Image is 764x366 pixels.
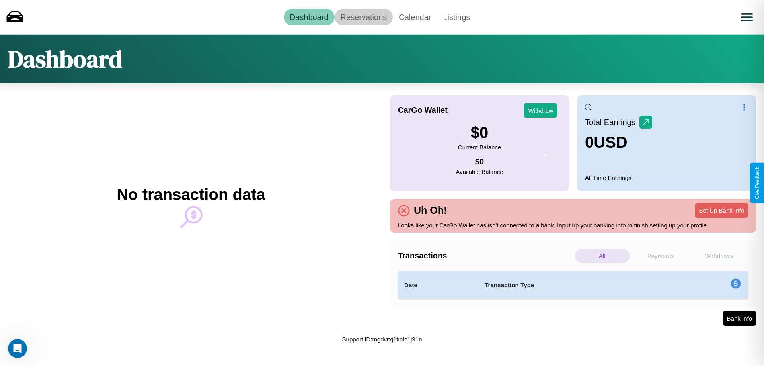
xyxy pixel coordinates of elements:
h4: Date [404,280,472,290]
a: Dashboard [284,9,335,25]
h3: 0 USD [585,133,652,151]
table: simple table [398,271,748,299]
p: All [575,249,630,263]
p: Current Balance [458,142,501,153]
button: Withdraw [524,103,557,118]
p: Available Balance [456,166,503,177]
h4: Uh Oh! [410,205,451,216]
h2: No transaction data [117,186,265,204]
button: Bank Info [723,311,756,326]
h4: Transaction Type [485,280,665,290]
div: Give Feedback [754,167,760,199]
p: Support ID: mgdvrxj1tibfc1j91n [342,334,422,344]
button: Open menu [736,6,758,28]
p: All Time Earnings [585,172,748,183]
h4: CarGo Wallet [398,106,448,115]
a: Reservations [335,9,393,25]
h3: $ 0 [458,124,501,142]
h1: Dashboard [8,43,122,75]
p: Payments [633,249,688,263]
p: Total Earnings [585,115,639,129]
iframe: Intercom live chat [8,339,27,358]
a: Listings [437,9,476,25]
p: Withdraws [692,249,746,263]
button: Set Up Bank Info [695,203,748,218]
a: Calendar [393,9,437,25]
p: Looks like your CarGo Wallet has isn't connected to a bank. Input up your banking info to finish ... [398,220,748,231]
h4: Transactions [398,251,573,260]
h4: $ 0 [456,157,503,166]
